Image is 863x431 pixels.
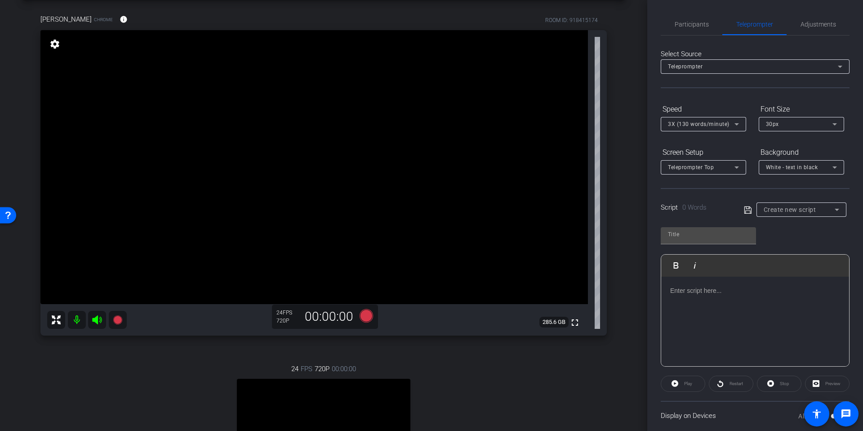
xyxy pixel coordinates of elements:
[841,409,851,419] mat-icon: message
[315,364,329,374] span: 720P
[276,317,299,324] div: 720P
[301,364,312,374] span: FPS
[276,309,299,316] div: 24
[668,121,730,127] span: 3X (130 words/minute)
[811,409,822,419] mat-icon: accessibility
[40,14,92,24] span: [PERSON_NAME]
[291,364,298,374] span: 24
[759,145,844,160] div: Background
[766,164,818,171] span: White - text in black
[736,21,773,27] span: Teleprompter
[49,39,61,49] mat-icon: settings
[661,401,850,430] div: Display on Devices
[661,202,731,213] div: Script
[661,49,850,59] div: Select Source
[675,21,709,27] span: Participants
[661,145,746,160] div: Screen Setup
[545,16,598,24] div: ROOM ID: 918415174
[667,256,685,274] button: Bold (⌘B)
[668,63,703,70] span: Teleprompter
[764,206,816,213] span: Create new script
[766,121,779,127] span: 30px
[539,317,569,328] span: 285.6 GB
[668,229,749,240] input: Title
[661,102,746,117] div: Speed
[759,102,844,117] div: Font Size
[299,309,359,324] div: 00:00:00
[332,364,356,374] span: 00:00:00
[668,164,714,171] span: Teleprompter Top
[801,21,836,27] span: Adjustments
[283,310,292,316] span: FPS
[682,203,707,211] span: 0 Words
[120,15,128,23] mat-icon: info
[569,317,580,328] mat-icon: fullscreen
[798,412,831,421] label: All Devices
[94,16,113,23] span: Chrome
[686,256,703,274] button: Italic (⌘I)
